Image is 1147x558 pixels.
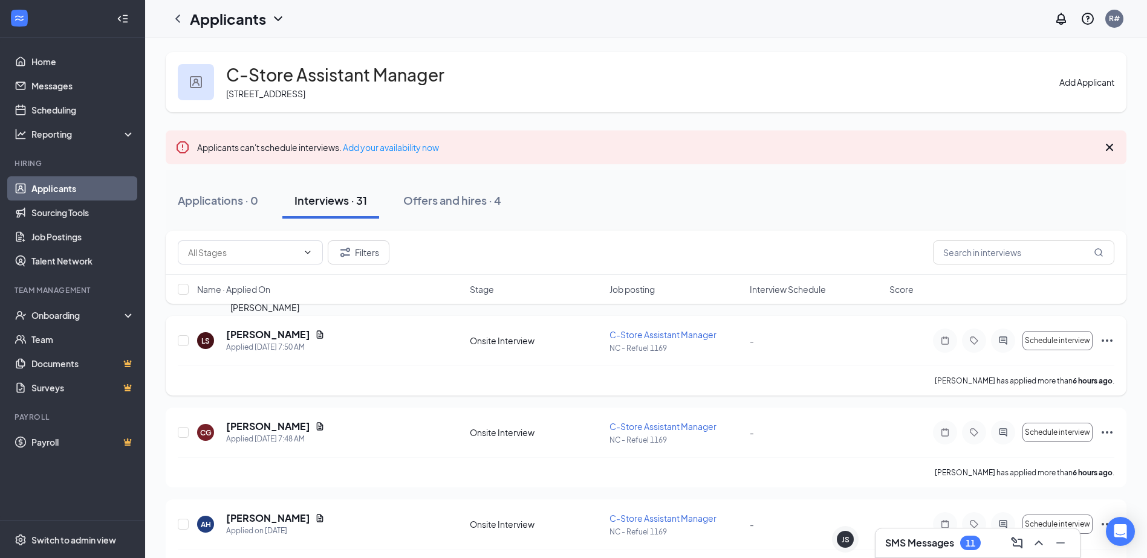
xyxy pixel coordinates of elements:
[15,128,27,140] svg: Analysis
[328,240,389,265] button: Filter Filters
[178,193,258,208] div: Applications · 0
[1022,423,1093,442] button: Schedule interview
[226,433,325,445] div: Applied [DATE] 7:48 AM
[315,513,325,523] svg: Document
[609,435,742,445] p: NC - Refuel 1169
[190,8,266,29] h1: Applicants
[201,519,211,530] div: AH
[1106,517,1135,546] div: Open Intercom Messenger
[967,336,981,345] svg: Tag
[1022,331,1093,350] button: Schedule interview
[15,309,27,321] svg: UserCheck
[403,193,501,208] div: Offers and hires · 4
[197,142,439,153] span: Applicants can't schedule interviews.
[1053,536,1068,550] svg: Minimize
[470,335,602,347] div: Onsite Interview
[935,467,1114,478] p: [PERSON_NAME] has applied more than .
[31,309,125,321] div: Onboarding
[15,285,132,295] div: Team Management
[343,142,439,153] a: Add your availability now
[1025,336,1090,345] span: Schedule interview
[200,428,212,438] div: CG
[315,422,325,431] svg: Document
[750,427,754,438] span: -
[967,428,981,437] svg: Tag
[15,534,27,546] svg: Settings
[1080,11,1095,26] svg: QuestionInfo
[338,245,353,260] svg: Filter
[1059,75,1114,89] button: Add Applicant
[1094,248,1103,257] svg: MagnifyingGlass
[1007,533,1027,553] button: ComposeMessage
[750,283,826,295] span: Interview Schedule
[996,428,1010,437] svg: ActiveChat
[201,336,210,346] div: LS
[1102,140,1117,155] svg: Cross
[889,283,914,295] span: Score
[1109,13,1120,24] div: R#
[609,329,716,340] span: C-Store Assistant Manager
[609,283,655,295] span: Job posting
[271,11,285,26] svg: ChevronDown
[885,536,954,550] h3: SMS Messages
[938,336,952,345] svg: Note
[609,421,716,432] span: C-Store Assistant Manager
[470,426,602,438] div: Onsite Interview
[188,246,298,259] input: All Stages
[31,200,135,225] a: Sourcing Tools
[967,519,981,529] svg: Tag
[1022,515,1093,534] button: Schedule interview
[31,327,135,351] a: Team
[750,519,754,530] span: -
[117,13,129,25] svg: Collapse
[842,534,850,545] div: JS
[31,176,135,200] a: Applicants
[303,248,313,257] svg: ChevronDown
[1051,533,1070,553] button: Minimize
[13,12,25,24] svg: WorkstreamLogo
[226,65,444,85] h3: C-Store Assistant Manager
[15,412,132,422] div: Payroll
[175,140,190,155] svg: Error
[1025,428,1090,437] span: Schedule interview
[933,240,1114,265] input: Search in interviews
[1073,468,1113,477] b: 6 hours ago
[171,11,185,26] svg: ChevronLeft
[996,336,1010,345] svg: ActiveChat
[966,538,975,548] div: 11
[226,525,325,537] div: Applied on [DATE]
[609,513,716,524] span: C-Store Assistant Manager
[1054,11,1068,26] svg: Notifications
[1029,533,1048,553] button: ChevronUp
[1032,536,1046,550] svg: ChevronUp
[294,193,367,208] div: Interviews · 31
[750,335,754,346] span: -
[31,74,135,98] a: Messages
[1025,520,1090,528] span: Schedule interview
[31,351,135,376] a: DocumentsCrown
[31,376,135,400] a: SurveysCrown
[996,519,1010,529] svg: ActiveChat
[31,128,135,140] div: Reporting
[31,249,135,273] a: Talent Network
[31,50,135,74] a: Home
[315,330,325,339] svg: Document
[31,534,116,546] div: Switch to admin view
[1100,333,1114,348] svg: Ellipses
[1073,376,1113,385] b: 6 hours ago
[31,225,135,249] a: Job Postings
[190,76,202,88] img: user icon
[15,158,132,168] div: Hiring
[470,518,602,530] div: Onsite Interview
[226,512,310,525] h5: [PERSON_NAME]
[609,343,742,353] p: NC - Refuel 1169
[609,527,742,537] p: NC - Refuel 1169
[230,301,299,314] div: [PERSON_NAME]
[470,283,494,295] span: Stage
[935,376,1114,386] p: [PERSON_NAME] has applied more than .
[1010,536,1024,550] svg: ComposeMessage
[938,428,952,437] svg: Note
[226,420,310,433] h5: [PERSON_NAME]
[31,98,135,122] a: Scheduling
[938,519,952,529] svg: Note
